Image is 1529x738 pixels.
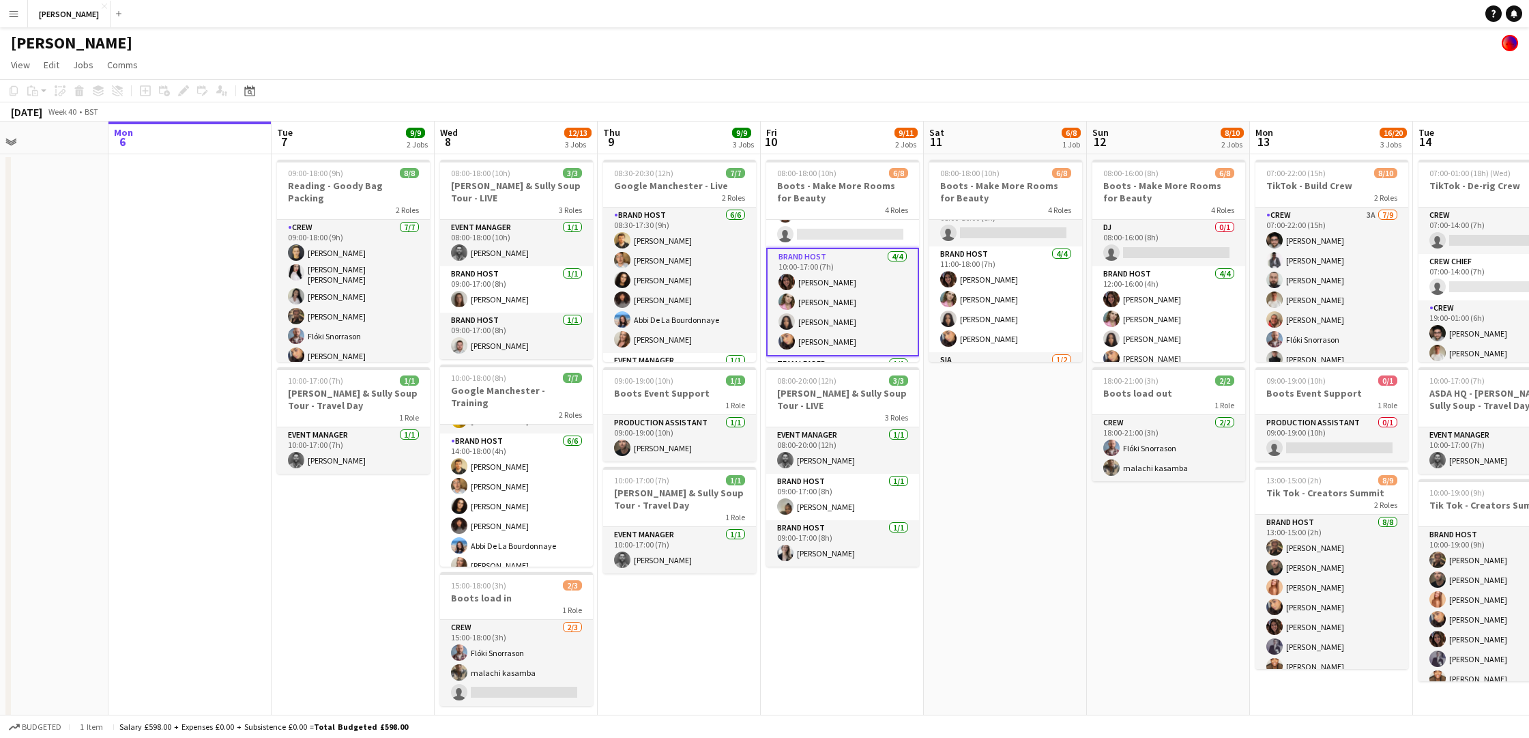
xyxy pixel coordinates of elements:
[5,56,35,74] a: View
[614,168,673,178] span: 08:30-20:30 (12h)
[277,427,430,474] app-card-role: Event Manager1/110:00-17:00 (7h)[PERSON_NAME]
[1215,375,1234,386] span: 2/2
[1214,400,1234,410] span: 1 Role
[440,220,593,266] app-card-role: Event Manager1/108:00-18:00 (10h)[PERSON_NAME]
[440,620,593,706] app-card-role: Crew2/315:00-18:00 (3h)Flóki Snorrasonmalachi kasamba
[277,180,430,204] h3: Reading - Goody Bag Packing
[726,168,745,178] span: 7/7
[277,160,430,362] app-job-card: 09:00-18:00 (9h)8/8Reading - Goody Bag Packing2 RolesCrew7/709:00-18:00 (9h)[PERSON_NAME][PERSON_...
[451,580,506,591] span: 15:00-18:00 (3h)
[725,512,745,522] span: 1 Role
[1416,134,1434,150] span: 14
[451,373,506,383] span: 10:00-18:00 (8h)
[1374,193,1397,203] span: 2 Roles
[277,126,293,139] span: Tue
[894,128,918,138] span: 9/11
[440,180,593,204] h3: [PERSON_NAME] & Sully Soup Tour - LIVE
[288,168,343,178] span: 09:00-18:00 (9h)
[766,474,919,520] app-card-role: Brand Host1/109:00-17:00 (8h)[PERSON_NAME]
[1048,205,1071,215] span: 4 Roles
[1255,160,1408,362] app-job-card: 07:00-22:00 (15h)8/10TikTok - Build Crew2 RolesCrew3A7/907:00-22:00 (15h)[PERSON_NAME][PERSON_NAM...
[1255,367,1408,462] div: 09:00-19:00 (10h)0/1Boots Event Support1 RoleProduction Assistant0/109:00-19:00 (10h)
[1092,220,1245,266] app-card-role: DJ0/108:00-16:00 (8h)
[559,410,582,420] span: 2 Roles
[562,605,582,615] span: 1 Role
[440,160,593,359] app-job-card: 08:00-18:00 (10h)3/3[PERSON_NAME] & Sully Soup Tour - LIVE3 RolesEvent Manager1/108:00-18:00 (10h...
[1374,168,1397,178] span: 8/10
[766,248,919,356] app-card-role: Brand Host4/410:00-17:00 (7h)[PERSON_NAME][PERSON_NAME][PERSON_NAME][PERSON_NAME]
[563,373,582,383] span: 7/7
[45,107,79,117] span: Week 40
[889,168,908,178] span: 6/8
[119,722,408,732] div: Salary £598.00 + Expenses £0.00 + Subsistence £0.00 =
[766,126,777,139] span: Fri
[1374,500,1397,510] span: 2 Roles
[1092,415,1245,481] app-card-role: Crew2/218:00-21:00 (3h)Flóki Snorrasonmalachi kasamba
[766,520,919,567] app-card-role: Brand Host1/109:00-17:00 (8h)[PERSON_NAME]
[603,415,756,462] app-card-role: Production Assistant1/109:00-19:00 (10h)[PERSON_NAME]
[1418,126,1434,139] span: Tue
[440,592,593,604] h3: Boots load in
[722,193,745,203] span: 2 Roles
[1253,134,1273,150] span: 13
[1092,160,1245,362] div: 08:00-16:00 (8h)6/8Boots - Make More Rooms for Beauty4 RolesDJ0/108:00-16:00 (8h) Brand Host4/412...
[406,128,425,138] span: 9/9
[603,387,756,399] h3: Boots Event Support
[7,720,63,735] button: Budgeted
[288,375,343,386] span: 10:00-17:00 (7h)
[777,375,836,386] span: 08:00-20:00 (12h)
[603,467,756,573] div: 10:00-17:00 (7h)1/1[PERSON_NAME] & Sully Soup Tour - Travel Day1 RoleEvent Manager1/110:00-17:00 ...
[929,126,944,139] span: Sat
[1103,168,1159,178] span: 08:00-16:00 (8h)
[766,387,919,412] h3: [PERSON_NAME] & Sully Soup Tour - LIVE
[1255,180,1408,192] h3: TikTok - Build Crew
[1092,367,1245,481] div: 18:00-21:00 (3h)2/2Boots load out1 RoleCrew2/218:00-21:00 (3h)Flóki Snorrasonmalachi kasamba
[766,427,919,474] app-card-role: Event Manager1/108:00-20:00 (12h)[PERSON_NAME]
[277,367,430,474] app-job-card: 10:00-17:00 (7h)1/1[PERSON_NAME] & Sully Soup Tour - Travel Day1 RoleEvent Manager1/110:00-17:00 ...
[1255,467,1408,669] div: 13:00-15:00 (2h)8/9Tik Tok - Creators Summit2 RolesBrand Host8/813:00-15:00 (2h)[PERSON_NAME][PER...
[1092,387,1245,399] h3: Boots load out
[1255,208,1408,412] app-card-role: Crew3A7/907:00-22:00 (15h)[PERSON_NAME][PERSON_NAME][PERSON_NAME][PERSON_NAME][PERSON_NAME]Flóki ...
[1429,168,1511,178] span: 07:00-01:00 (18h) (Wed)
[885,205,908,215] span: 4 Roles
[603,367,756,462] div: 09:00-19:00 (10h)1/1Boots Event Support1 RoleProduction Assistant1/109:00-19:00 (10h)[PERSON_NAME]
[75,722,108,732] span: 1 item
[766,367,919,567] app-job-card: 08:00-20:00 (12h)3/3[PERSON_NAME] & Sully Soup Tour - LIVE3 RolesEvent Manager1/108:00-20:00 (12h...
[438,134,458,150] span: 8
[726,475,745,485] span: 1/1
[766,160,919,362] app-job-card: 08:00-18:00 (10h)6/8Boots - Make More Rooms for Beauty4 Roles SIA1/209:00-18:00 (9h)[PERSON_NAME]...
[1092,180,1245,204] h3: Boots - Make More Rooms for Beauty
[1221,139,1243,150] div: 2 Jobs
[603,126,620,139] span: Thu
[603,527,756,573] app-card-role: Event Manager1/110:00-17:00 (7h)[PERSON_NAME]
[11,33,132,53] h1: [PERSON_NAME]
[1090,134,1109,150] span: 12
[1052,168,1071,178] span: 6/8
[603,160,756,362] app-job-card: 08:30-20:30 (12h)7/7Google Manchester - Live2 RolesBrand Host6/608:30-17:30 (9h)[PERSON_NAME][PER...
[777,168,836,178] span: 08:00-18:00 (10h)
[889,375,908,386] span: 3/3
[1266,168,1326,178] span: 07:00-22:00 (15h)
[1378,400,1397,410] span: 1 Role
[44,59,59,71] span: Edit
[601,134,620,150] span: 9
[614,375,673,386] span: 09:00-19:00 (10h)
[927,134,944,150] span: 11
[940,168,1000,178] span: 08:00-18:00 (10h)
[85,107,98,117] div: BST
[1215,168,1234,178] span: 6/8
[895,139,917,150] div: 2 Jobs
[1092,126,1109,139] span: Sun
[451,168,510,178] span: 08:00-18:00 (10h)
[603,353,756,399] app-card-role: Event Manager1/1
[1255,515,1408,700] app-card-role: Brand Host8/813:00-15:00 (2h)[PERSON_NAME][PERSON_NAME][PERSON_NAME][PERSON_NAME][PERSON_NAME][PE...
[733,139,754,150] div: 3 Jobs
[929,200,1082,246] app-card-role: DJ0/108:00-16:00 (8h)
[1378,475,1397,485] span: 8/9
[603,180,756,192] h3: Google Manchester - Live
[1429,375,1485,386] span: 10:00-17:00 (7h)
[929,180,1082,204] h3: Boots - Make More Rooms for Beauty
